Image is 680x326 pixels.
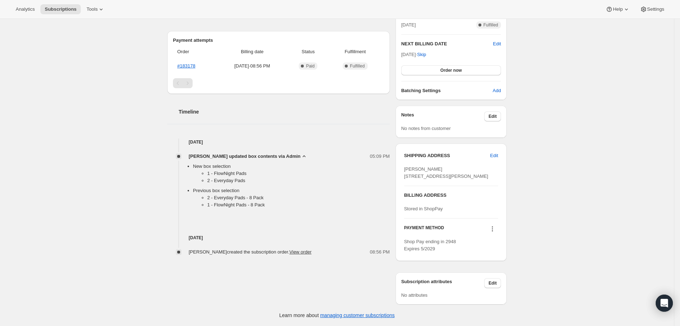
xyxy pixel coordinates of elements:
[404,166,488,179] span: [PERSON_NAME] [STREET_ADDRESS][PERSON_NAME]
[404,152,490,159] h3: SHIPPING ADDRESS
[290,48,327,55] span: Status
[401,87,493,94] h6: Batching Settings
[488,85,505,96] button: Add
[401,126,451,131] span: No notes from customer
[189,153,301,160] span: [PERSON_NAME] updated box contents via Admin
[189,249,312,255] span: [PERSON_NAME] created the subscription order.
[404,225,444,235] h3: PAYMENT METHOD
[177,63,195,69] a: #183178
[11,4,39,14] button: Analytics
[401,65,501,75] button: Order now
[40,4,81,14] button: Subscriptions
[493,40,501,47] button: Edit
[484,278,501,288] button: Edit
[331,48,379,55] span: Fulfillment
[179,108,390,115] h2: Timeline
[636,4,669,14] button: Settings
[417,51,426,58] span: Skip
[207,170,390,177] li: 1 - FlowNight Pads
[413,49,430,60] button: Skip
[401,111,485,121] h3: Notes
[370,153,390,160] span: 05:09 PM
[656,295,673,312] div: Open Intercom Messenger
[173,78,384,88] nav: Pagination
[167,139,390,146] h4: [DATE]
[207,194,390,201] li: 2 - Everyday Pads - 8 Pack
[173,37,384,44] h2: Payment attempts
[401,21,416,29] span: [DATE]
[401,52,426,57] span: [DATE] ·
[279,312,395,319] p: Learn more about
[219,48,286,55] span: Billing date
[488,280,497,286] span: Edit
[167,234,390,241] h4: [DATE]
[16,6,35,12] span: Analytics
[493,87,501,94] span: Add
[404,206,443,211] span: Stored in ShopPay
[483,22,498,28] span: Fulfilled
[86,6,98,12] span: Tools
[320,312,395,318] a: managing customer subscriptions
[193,163,390,187] li: New box selection
[370,249,390,256] span: 08:56 PM
[219,62,286,70] span: [DATE] · 08:56 PM
[207,177,390,184] li: 2 - Everyday Pads
[350,63,364,69] span: Fulfilled
[401,278,485,288] h3: Subscription attributes
[401,40,493,47] h2: NEXT BILLING DATE
[647,6,664,12] span: Settings
[404,192,498,199] h3: BILLING ADDRESS
[306,63,314,69] span: Paid
[189,153,308,160] button: [PERSON_NAME] updated box contents via Admin
[401,292,428,298] span: No attributes
[173,44,217,60] th: Order
[490,152,498,159] span: Edit
[484,111,501,121] button: Edit
[82,4,109,14] button: Tools
[440,67,462,73] span: Order now
[289,249,312,255] a: View order
[45,6,76,12] span: Subscriptions
[207,201,390,209] li: 1 - FlowNight Pads - 8 Pack
[488,114,497,119] span: Edit
[193,187,390,211] li: Previous box selection
[613,6,622,12] span: Help
[486,150,502,161] button: Edit
[601,4,634,14] button: Help
[404,239,456,251] span: Shop Pay ending in 2948 Expires 5/2029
